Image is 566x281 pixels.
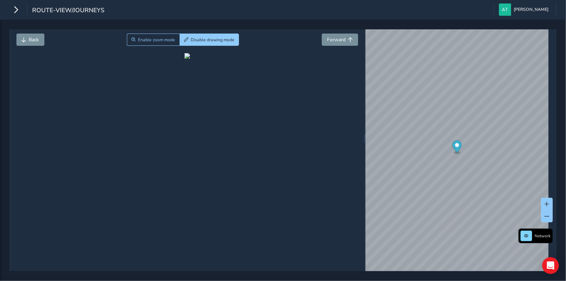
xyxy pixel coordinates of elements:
span: Back [29,36,39,43]
button: Back [16,34,44,46]
button: Zoom [127,34,180,46]
span: Network [535,233,551,239]
img: diamond-layout [499,3,511,16]
button: Draw [180,34,239,46]
button: [PERSON_NAME] [499,3,551,16]
span: Enable zoom mode [138,37,175,43]
span: route-view/journeys [32,6,104,16]
div: Map marker [452,140,462,155]
span: Disable drawing mode [191,37,234,43]
span: Forward [327,36,346,43]
span: [PERSON_NAME] [514,3,549,16]
div: Open Intercom Messenger [542,257,559,274]
button: Forward [322,34,358,46]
